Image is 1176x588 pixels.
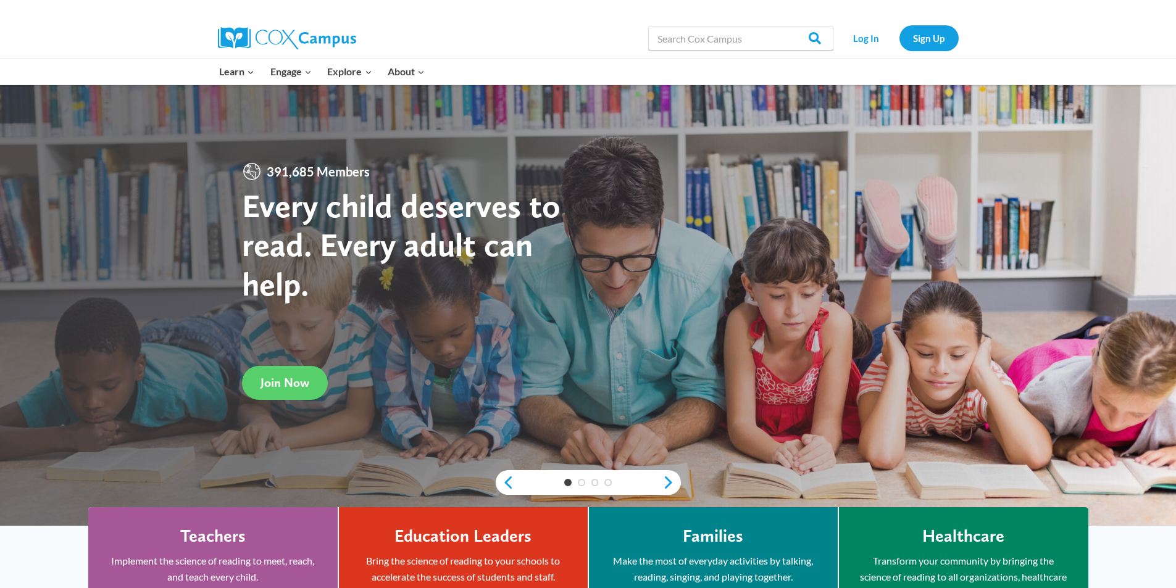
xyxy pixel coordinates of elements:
[262,162,375,181] span: 391,685 Members
[270,64,312,80] span: Engage
[564,479,572,486] a: 1
[578,479,585,486] a: 2
[218,27,356,49] img: Cox Campus
[607,553,819,584] p: Make the most of everyday activities by talking, reading, singing, and playing together.
[394,526,532,547] h4: Education Leaders
[180,526,246,547] h4: Teachers
[683,526,743,547] h4: Families
[107,553,319,584] p: Implement the science of reading to meet, reach, and teach every child.
[662,475,681,490] a: next
[219,64,254,80] span: Learn
[591,479,599,486] a: 3
[496,470,681,495] div: content slider buttons
[242,366,328,400] a: Join Now
[357,553,569,584] p: Bring the science of reading to your schools to accelerate the success of students and staff.
[648,26,833,51] input: Search Cox Campus
[899,25,959,51] a: Sign Up
[496,475,514,490] a: previous
[242,186,561,304] strong: Every child deserves to read. Every adult can help.
[840,25,893,51] a: Log In
[604,479,612,486] a: 4
[327,64,372,80] span: Explore
[212,59,433,85] nav: Primary Navigation
[840,25,959,51] nav: Secondary Navigation
[388,64,425,80] span: About
[261,375,309,390] span: Join Now
[922,526,1004,547] h4: Healthcare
